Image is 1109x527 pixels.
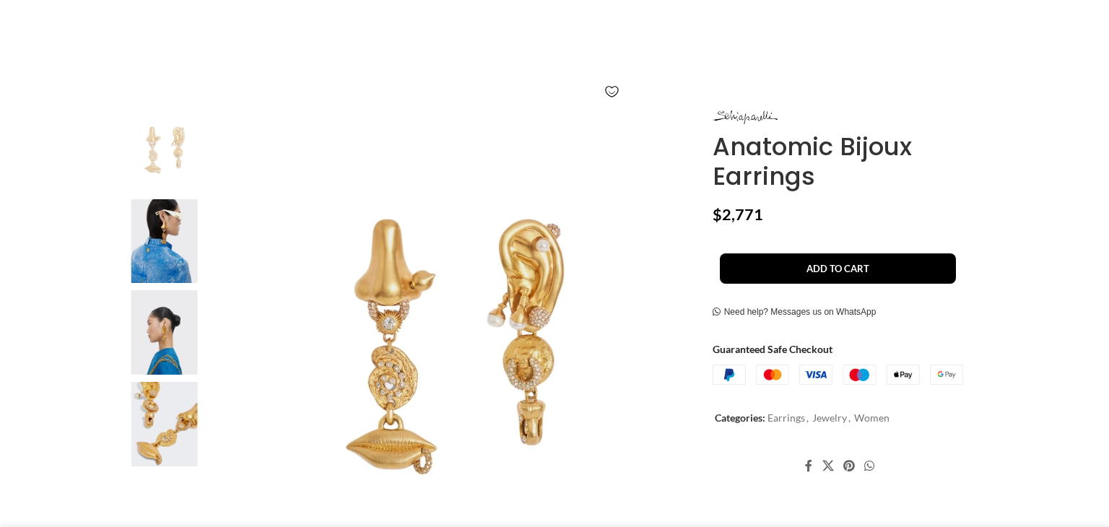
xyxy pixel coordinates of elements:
[713,342,832,354] strong: Guaranteed Safe Checkout
[806,410,809,426] span: ,
[854,411,890,424] a: Women
[812,411,847,424] a: Jewelry
[860,455,879,476] a: WhatsApp social link
[121,382,209,466] img: Schiaparelli Jewelry
[713,205,722,224] span: $
[720,253,956,284] button: Add to cart
[713,205,763,224] bdi: 2,771
[817,455,838,476] a: X social link
[713,365,963,385] img: guaranteed-safe-checkout-bordered.j
[801,455,817,476] a: Facebook social link
[713,131,985,191] h1: Anatomic Bijoux Earrings
[715,411,765,424] span: Categories:
[121,290,209,375] img: Schiaparelli Earrings
[713,110,778,124] img: Schiaparelli
[848,410,851,426] span: ,
[121,108,209,192] img: Anatomic Bijoux Earrings
[121,199,209,284] img: schiaparelli jewelry
[838,455,859,476] a: Pinterest social link
[767,411,805,424] a: Earrings
[713,306,877,318] a: Need help? Messages us on WhatsApp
